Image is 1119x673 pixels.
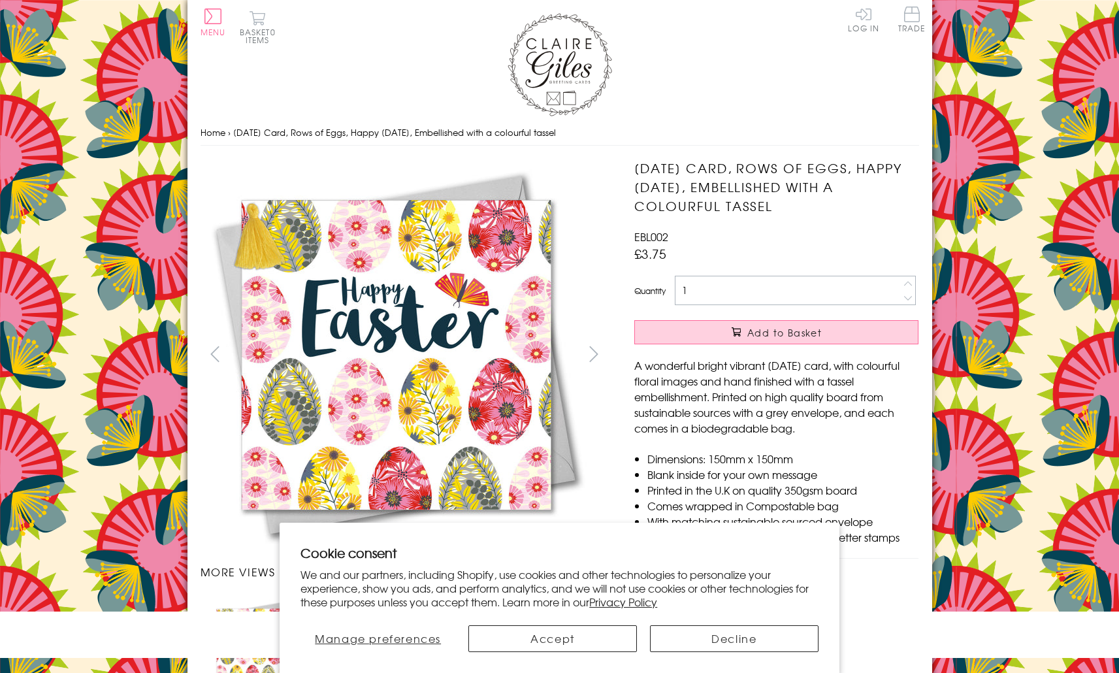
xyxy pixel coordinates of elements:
[634,285,666,297] label: Quantity
[201,26,226,38] span: Menu
[201,8,226,36] button: Menu
[647,498,918,514] li: Comes wrapped in Compostable bag
[634,229,668,244] span: EBL002
[201,564,609,580] h3: More views
[508,13,612,116] img: Claire Giles Greetings Cards
[246,26,276,46] span: 0 items
[200,159,592,551] img: Easter Card, Rows of Eggs, Happy Easter, Embellished with a colourful tassel
[647,451,918,467] li: Dimensions: 150mm x 150mm
[589,594,657,610] a: Privacy Policy
[240,10,276,44] button: Basket0 items
[201,339,230,369] button: prev
[468,625,637,652] button: Accept
[898,7,926,35] a: Trade
[608,159,1000,551] img: Easter Card, Rows of Eggs, Happy Easter, Embellished with a colourful tassel
[579,339,608,369] button: next
[647,467,918,482] li: Blank inside for your own message
[233,126,556,139] span: [DATE] Card, Rows of Eggs, Happy [DATE], Embellished with a colourful tassel
[848,7,879,32] a: Log In
[300,625,455,652] button: Manage preferences
[634,159,918,215] h1: [DATE] Card, Rows of Eggs, Happy [DATE], Embellished with a colourful tassel
[300,544,819,562] h2: Cookie consent
[315,631,441,646] span: Manage preferences
[747,326,822,339] span: Add to Basket
[647,482,918,498] li: Printed in the U.K on quality 350gsm board
[634,244,666,263] span: £3.75
[647,514,918,529] li: With matching sustainable sourced envelope
[201,120,919,146] nav: breadcrumbs
[634,357,918,436] p: A wonderful bright vibrant [DATE] card, with colourful floral images and hand finished with a tas...
[898,7,926,32] span: Trade
[201,126,225,139] a: Home
[228,126,231,139] span: ›
[300,568,819,608] p: We and our partners, including Shopify, use cookies and other technologies to personalize your ex...
[650,625,819,652] button: Decline
[634,320,918,344] button: Add to Basket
